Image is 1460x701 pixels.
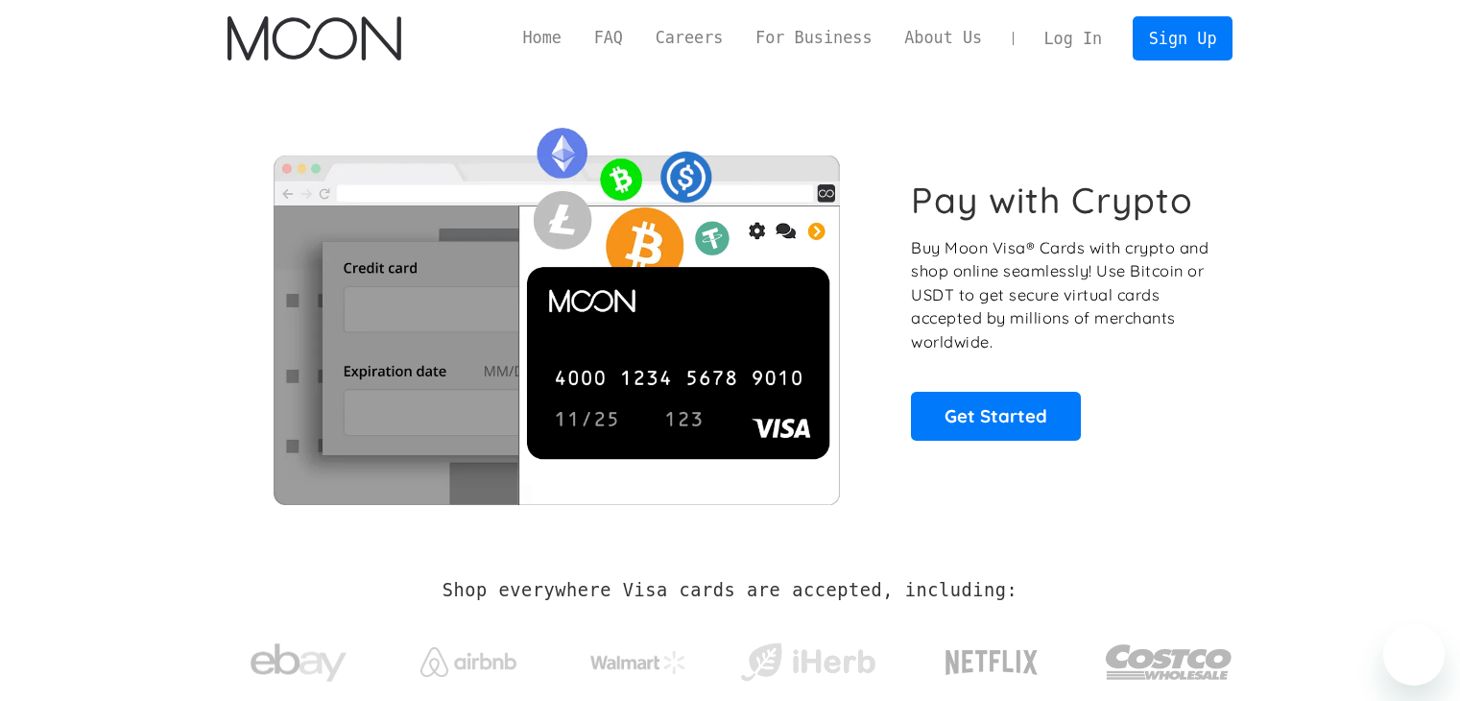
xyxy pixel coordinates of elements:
a: Get Started [911,392,1081,440]
a: Careers [639,26,739,50]
iframe: Button to launch messaging window [1383,624,1445,686]
a: Home [507,26,578,50]
a: Airbnb [396,628,539,687]
img: Airbnb [420,647,516,677]
h1: Pay with Crypto [911,179,1193,222]
a: Sign Up [1133,16,1233,60]
a: Netflix [906,619,1078,696]
img: Walmart [590,651,686,674]
h2: Shop everywhere Visa cards are accepted, including: [443,580,1017,601]
a: Walmart [566,632,709,684]
a: About Us [888,26,998,50]
a: Log In [1028,17,1118,60]
a: FAQ [578,26,639,50]
img: Moon Cards let you spend your crypto anywhere Visa is accepted. [227,114,885,504]
a: For Business [739,26,888,50]
a: home [227,16,401,60]
img: ebay [251,633,347,693]
a: iHerb [736,618,879,697]
img: iHerb [736,638,879,688]
img: Moon Logo [227,16,401,60]
img: Costco [1105,626,1233,698]
img: Netflix [944,639,1040,687]
p: Buy Moon Visa® Cards with crypto and shop online seamlessly! Use Bitcoin or USDT to get secure vi... [911,236,1211,354]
